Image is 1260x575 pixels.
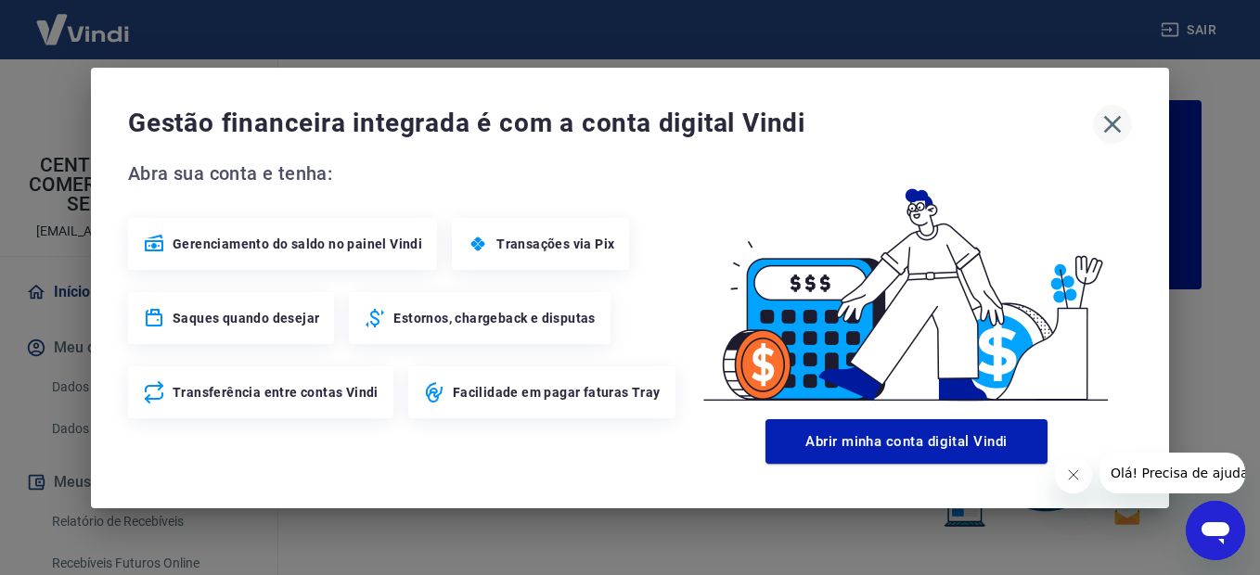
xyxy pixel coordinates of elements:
[765,419,1048,464] button: Abrir minha conta digital Vindi
[173,235,422,253] span: Gerenciamento do saldo no painel Vindi
[1055,456,1092,493] iframe: Close message
[453,383,661,402] span: Facilidade em pagar faturas Tray
[1099,453,1245,493] iframe: Message from company
[11,13,156,28] span: Olá! Precisa de ajuda?
[393,309,595,327] span: Estornos, chargeback e disputas
[496,235,614,253] span: Transações via Pix
[173,309,319,327] span: Saques quando desejar
[128,105,1093,142] span: Gestão financeira integrada é com a conta digital Vindi
[681,159,1132,412] img: Good Billing
[173,383,379,402] span: Transferência entre contas Vindi
[1186,501,1245,560] iframe: Button to launch messaging window
[128,159,681,188] span: Abra sua conta e tenha:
